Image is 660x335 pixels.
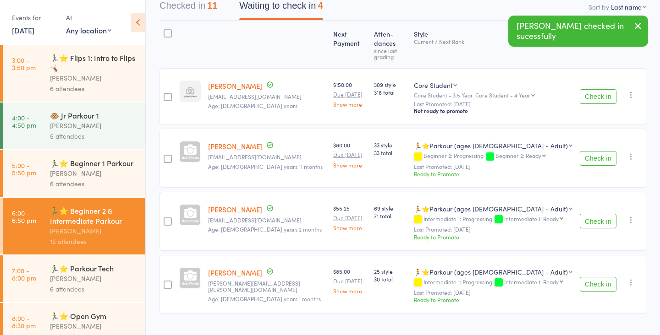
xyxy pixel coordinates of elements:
div: since last grading [374,48,406,59]
button: Check in [580,89,616,104]
label: Sort by [588,2,609,11]
div: 🏃‍♂️⭐ Parkour Tech [50,263,137,273]
time: 7:00 - 8:00 pm [12,267,36,281]
div: 🏃‍♂️⭐ Flips 1: Intro to Flips 🤸‍♀️ [50,53,137,73]
div: Beginner 2: Progressing [414,152,572,160]
div: Core Student - 4 Year [475,92,530,98]
div: $55.25 [333,204,367,231]
div: [PERSON_NAME] checked in sucessfully [508,16,648,47]
div: 🏃‍♂️⭐ Open Gym [50,311,137,321]
div: Core Student - 3.5 Year [414,92,572,98]
div: 6 attendees [50,83,137,94]
a: Show more [333,101,367,107]
a: [PERSON_NAME] [208,81,262,91]
a: [PERSON_NAME] [208,205,262,214]
div: Intermediate 1: Ready [504,279,559,285]
small: carleyky@gmail.com [208,93,326,100]
span: 309 style [374,81,406,88]
span: Age: [DEMOGRAPHIC_DATA] years 1 months [208,295,321,303]
time: 6:00 - 6:50 pm [12,209,36,224]
div: 🏃⭐Parkour (ages [DEMOGRAPHIC_DATA] - Adult) [414,267,568,276]
div: [PERSON_NAME] [50,226,137,236]
div: Events for [12,10,57,25]
span: 71 total [374,212,406,220]
small: Last Promoted: [DATE] [414,289,572,296]
a: Show more [333,288,367,294]
div: Any location [66,25,111,35]
div: Core Student [414,81,452,90]
small: Due [DATE] [333,91,367,97]
div: 🏃⭐Parkour (ages [DEMOGRAPHIC_DATA] - Adult) [414,204,568,213]
small: inetmeil@gmail.com [208,154,326,160]
button: Check in [580,151,616,166]
div: Ready to Promote [414,296,572,303]
span: 316 total [374,88,406,96]
div: 6 attendees [50,284,137,294]
time: 3:00 - 3:50 pm [12,56,36,71]
div: 15 attendees [50,236,137,247]
div: $150.00 [333,81,367,107]
div: 🏃⭐Parkour (ages [DEMOGRAPHIC_DATA] - Adult) [414,141,568,150]
span: 33 style [374,141,406,149]
small: Rebecca.nevers@gmail.com [208,280,326,293]
div: 🏃‍♂️⭐ Beginner 1 Parkour [50,158,137,168]
div: 6 attendees [50,178,137,189]
small: Due [DATE] [333,278,367,284]
div: Current / Next Rank [414,38,572,44]
div: Atten­dances [370,25,410,64]
img: image1734139282.png [179,81,201,102]
div: 🐵 Jr Parkour 1 [50,110,137,120]
div: [PERSON_NAME] [50,273,137,284]
div: 🏃‍♂️⭐ Beginner 2 & Intermediate Parkour [50,205,137,226]
span: Age: [DEMOGRAPHIC_DATA] years 2 months [208,225,322,233]
button: Check in [580,277,616,292]
div: Not ready to promote [414,107,572,114]
div: 5 attendees [50,131,137,141]
button: Check in [580,214,616,228]
small: Last Promoted: [DATE] [414,163,572,170]
div: Intermediate 1: Progressing [414,216,572,223]
div: Ready to Promote [414,170,572,178]
a: 4:00 -4:50 pm🐵 Jr Parkour 1[PERSON_NAME]5 attendees [3,103,145,149]
div: At [66,10,111,25]
a: 7:00 -8:00 pm🏃‍♂️⭐ Parkour Tech[PERSON_NAME]6 attendees [3,255,145,302]
div: [PERSON_NAME] [50,168,137,178]
small: Due [DATE] [333,215,367,221]
a: [PERSON_NAME] [208,141,262,151]
time: 5:00 - 5:50 pm [12,162,36,176]
div: Beginner 2: Ready [495,152,541,158]
div: Style [410,25,576,64]
div: Last name [611,2,642,11]
div: Ready to Promote [414,233,572,241]
a: 6:00 -6:50 pm🏃‍♂️⭐ Beginner 2 & Intermediate Parkour[PERSON_NAME]15 attendees [3,198,145,254]
div: [PERSON_NAME] [50,321,137,331]
div: 11 [207,0,217,11]
div: Intermediate 1: Ready [504,216,559,222]
small: Last Promoted: [DATE] [414,226,572,232]
span: Age: [DEMOGRAPHIC_DATA] years [208,102,297,109]
small: laurenuofo@gmail.com [208,217,326,223]
div: [PERSON_NAME] [50,73,137,83]
a: 5:00 -5:50 pm🏃‍♂️⭐ Beginner 1 Parkour[PERSON_NAME]6 attendees [3,150,145,197]
span: 33 total [374,149,406,157]
a: Show more [333,225,367,231]
span: Age: [DEMOGRAPHIC_DATA] years 11 months [208,162,323,170]
a: 3:00 -3:50 pm🏃‍♂️⭐ Flips 1: Intro to Flips 🤸‍♀️[PERSON_NAME]6 attendees [3,45,145,102]
div: [PERSON_NAME] [50,120,137,131]
div: $80.00 [333,141,367,167]
a: [DATE] [12,25,34,35]
div: Next Payment [330,25,370,64]
time: 4:00 - 4:50 pm [12,114,36,129]
span: 69 style [374,204,406,212]
small: Due [DATE] [333,151,367,158]
small: Last Promoted: [DATE] [414,101,572,107]
span: 30 total [374,275,406,283]
div: 4 [318,0,323,11]
div: $85.00 [333,267,367,294]
a: [PERSON_NAME] [208,268,262,277]
time: 8:00 - 8:30 pm [12,314,36,329]
a: Show more [333,162,367,168]
div: Intermediate 1: Progressing [414,279,572,286]
span: 25 style [374,267,406,275]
